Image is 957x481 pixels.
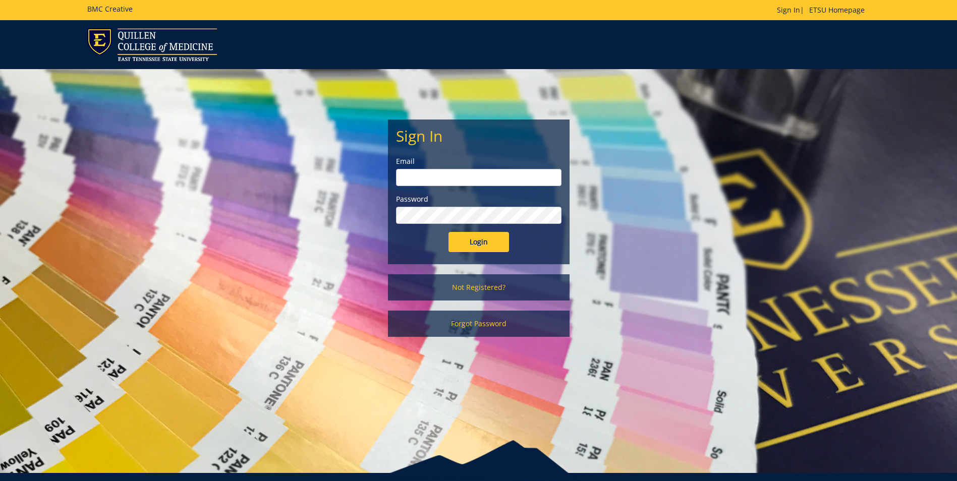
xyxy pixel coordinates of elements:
[87,5,133,13] h5: BMC Creative
[388,311,570,337] a: Forgot Password
[396,156,561,166] label: Email
[804,5,870,15] a: ETSU Homepage
[396,128,561,144] h2: Sign In
[448,232,509,252] input: Login
[777,5,800,15] a: Sign In
[388,274,570,300] a: Not Registered?
[87,28,217,61] img: ETSU logo
[777,5,870,15] p: |
[396,194,561,204] label: Password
